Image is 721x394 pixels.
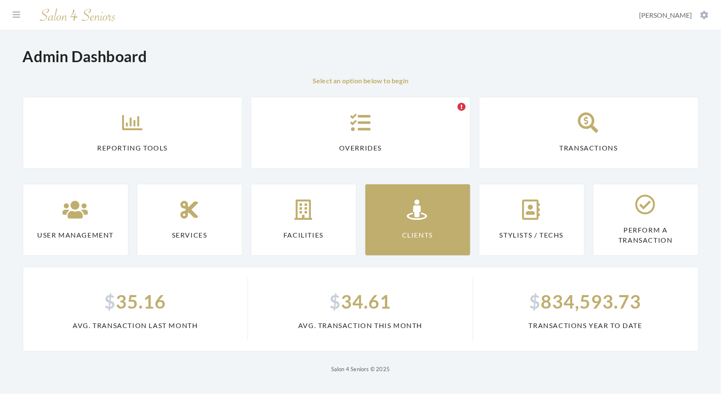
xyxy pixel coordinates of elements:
[251,97,471,169] a: Overrides
[593,184,699,256] a: Perform a Transaction
[137,184,242,256] a: Services
[639,11,692,19] span: [PERSON_NAME]
[258,287,463,315] span: 34.61
[33,287,238,315] span: 35.16
[33,320,238,331] span: Avg. Transaction Last Month
[251,184,356,256] a: Facilities
[23,364,699,374] p: Salon 4 Seniors © 2025
[637,11,711,20] button: [PERSON_NAME]
[365,184,471,256] a: Clients
[35,5,120,25] img: Salon 4 Seniors
[23,76,699,86] p: Select an option below to begin
[23,97,242,169] a: Reporting Tools
[479,97,699,169] a: Transactions
[23,47,147,66] h1: Admin Dashboard
[258,320,463,331] span: Avg. Transaction This Month
[479,184,585,256] a: Stylists / Techs
[483,287,688,315] span: 834,593.73
[23,184,128,256] a: User Management
[483,320,688,331] span: Transactions Year To Date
